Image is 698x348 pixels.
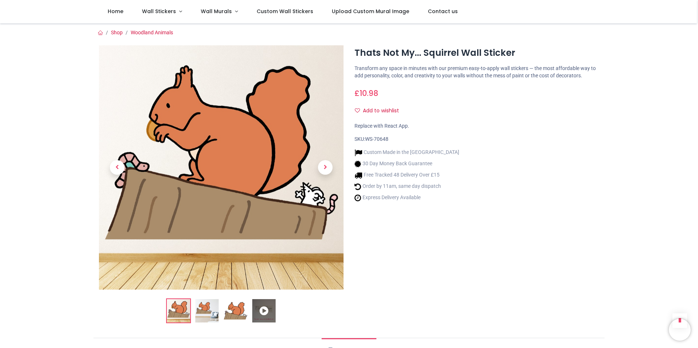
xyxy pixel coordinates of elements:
[332,8,409,15] span: Upload Custom Mural Image
[354,47,599,59] h1: Thats Not My... Squirrel Wall Sticker
[354,183,459,190] li: Order by 11am, same day dispatch
[111,30,123,35] a: Shop
[307,82,344,253] a: Next
[365,136,388,142] span: WS-70648
[354,88,378,98] span: £
[354,136,599,143] div: SKU:
[354,194,459,202] li: Express Delivery Available
[354,149,459,156] li: Custom Made in the [GEOGRAPHIC_DATA]
[224,299,247,322] img: WS-70648-03
[99,82,135,253] a: Previous
[669,319,691,341] iframe: Brevo live chat
[131,30,173,35] a: Woodland Animals
[110,160,124,175] span: Previous
[360,88,378,98] span: 10.98
[318,160,333,175] span: Next
[354,160,459,168] li: 30 Day Money Back Guarantee
[195,299,219,322] img: WS-70648-02
[354,105,405,117] button: Add to wishlistAdd to wishlist
[99,45,344,290] img: Thats Not My... Squirrel Wall Sticker
[108,8,123,15] span: Home
[167,299,190,322] img: Thats Not My... Squirrel Wall Sticker
[354,123,599,130] div: Replace with React App.
[428,8,458,15] span: Contact us
[257,8,313,15] span: Custom Wall Stickers
[201,8,232,15] span: Wall Murals
[142,8,176,15] span: Wall Stickers
[354,65,599,79] p: Transform any space in minutes with our premium easy-to-apply wall stickers — the most affordable...
[355,108,360,113] i: Add to wishlist
[354,171,459,179] li: Free Tracked 48 Delivery Over £15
